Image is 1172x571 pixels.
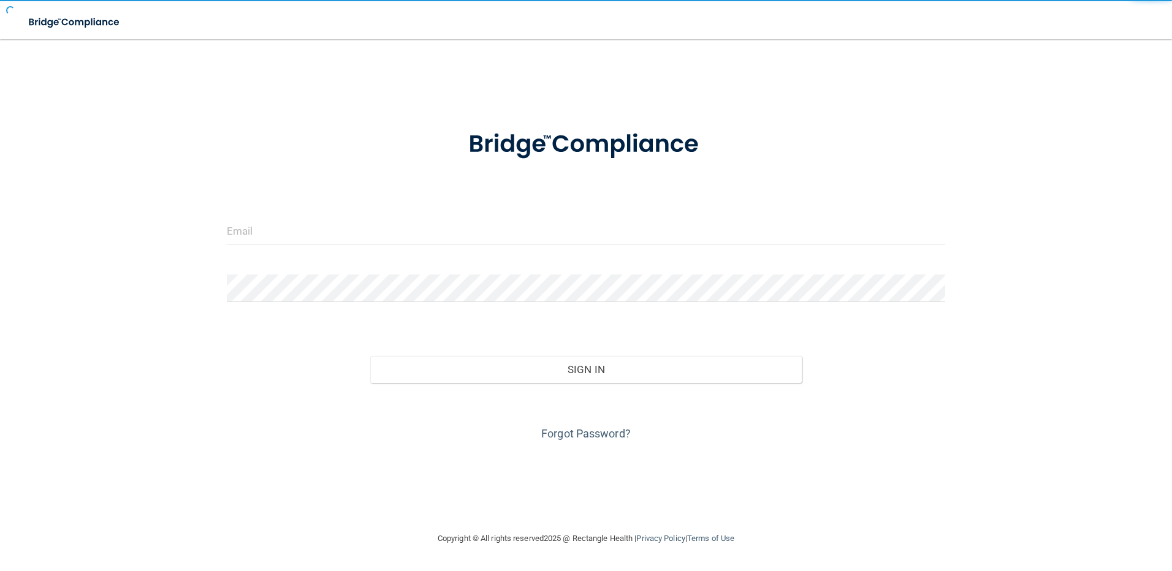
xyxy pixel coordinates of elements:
a: Forgot Password? [541,427,631,440]
button: Sign In [370,356,802,383]
a: Terms of Use [687,534,734,543]
input: Email [227,217,946,244]
div: Copyright © All rights reserved 2025 @ Rectangle Health | | [362,519,810,558]
a: Privacy Policy [636,534,685,543]
img: bridge_compliance_login_screen.278c3ca4.svg [443,113,729,176]
img: bridge_compliance_login_screen.278c3ca4.svg [18,10,131,35]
